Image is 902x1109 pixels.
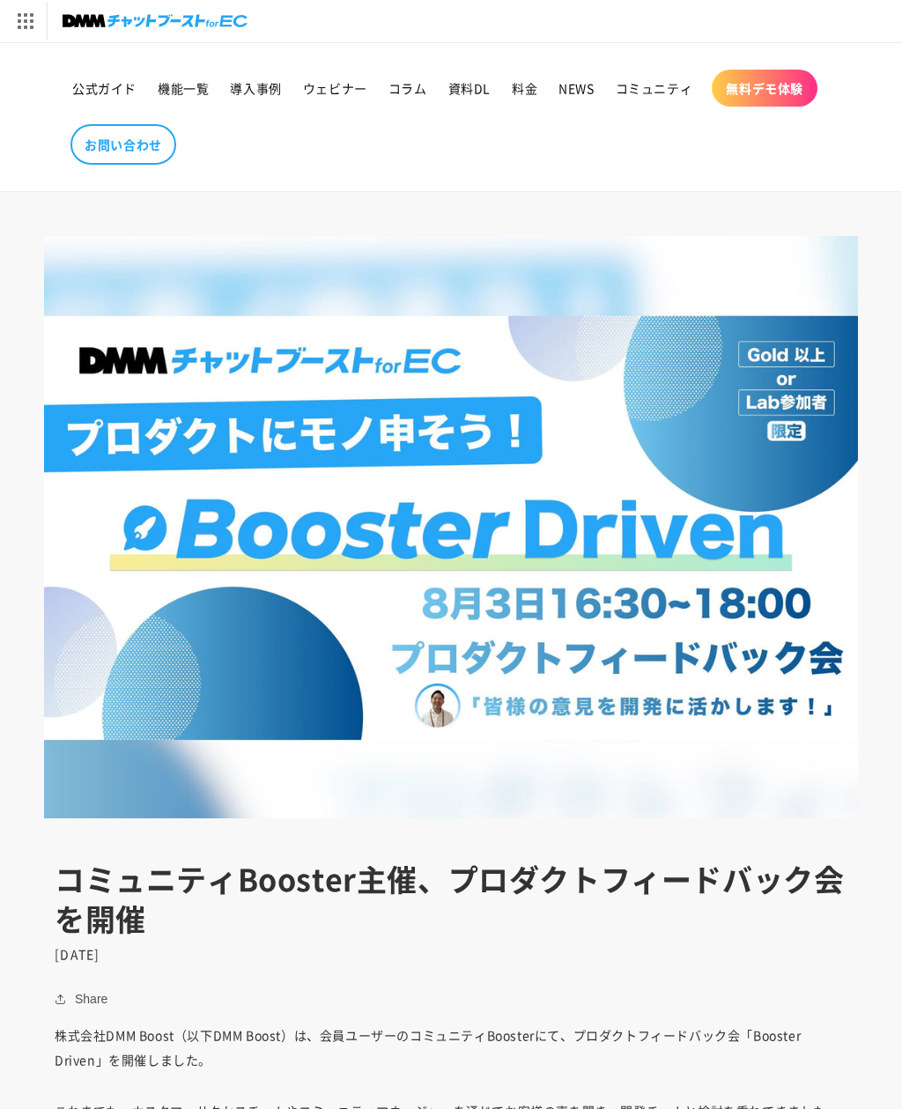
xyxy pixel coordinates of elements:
a: 公式ガイド [62,70,147,107]
span: お問い合わせ [85,137,162,152]
span: 公式ガイド [72,80,137,96]
a: NEWS [548,70,604,107]
img: サービス [3,3,47,40]
a: 資料DL [438,70,501,107]
span: コミュニティ [616,80,693,96]
span: ウェビナー [303,80,367,96]
h1: コミュニティBooster主催、プロダクトフィードバック会を開催 [55,860,847,937]
img: コミュニティBooster主催、プロダクトフィードバック会を開催 [44,236,858,817]
a: コラム [378,70,438,107]
span: コラム [388,80,427,96]
span: 無料デモ体験 [726,80,803,96]
a: 料金 [501,70,548,107]
span: 導入事例 [230,80,281,96]
button: Share [55,988,113,1009]
span: NEWS [558,80,594,96]
span: 株式会社DMM Boost（以下DMM Boost）は、会員ユーザーのコミュニティBoosterにて、プロダクトフィードバック会「Booster Driven」を開催しました。 [55,1026,801,1068]
time: [DATE] [55,945,100,963]
a: 機能一覧 [147,70,219,107]
span: 資料DL [448,80,491,96]
img: チャットブーストforEC [63,9,248,33]
span: 料金 [512,80,537,96]
a: 無料デモ体験 [712,70,817,107]
a: 導入事例 [219,70,292,107]
a: ウェビナー [292,70,378,107]
a: お問い合わせ [70,124,176,165]
span: 機能一覧 [158,80,209,96]
a: コミュニティ [605,70,704,107]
